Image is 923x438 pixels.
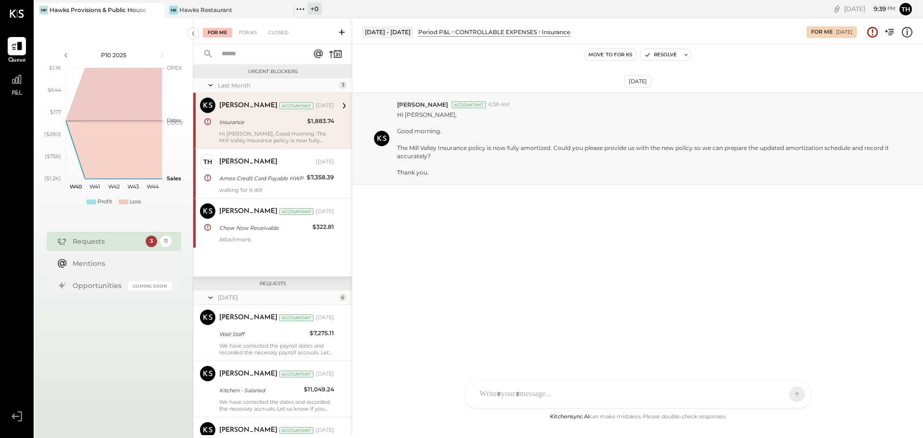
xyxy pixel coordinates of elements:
[316,314,334,322] div: [DATE]
[219,187,334,193] div: waiting for it still
[542,28,570,36] div: Insurance
[219,207,277,216] div: [PERSON_NAME]
[219,342,334,356] div: We have corrected the payroll dates and recorded the necesary payroll accruals. Let us know if yo...
[219,157,277,167] div: [PERSON_NAME]
[167,175,181,182] text: Sales
[624,75,651,88] div: [DATE]
[169,6,178,14] div: HR
[316,426,334,434] div: [DATE]
[219,313,277,323] div: [PERSON_NAME]
[218,293,337,301] div: [DATE]
[219,399,334,412] div: We have corrected the dates and recorded the necesary accruals. Let us know if you have any quest...
[279,314,313,321] div: Accountant
[234,28,262,38] div: For KS
[316,370,334,378] div: [DATE]
[455,28,537,36] div: CONTROLLABLE EXPENSES
[49,64,61,71] text: $1.1K
[898,1,913,17] button: Th
[836,29,852,36] div: [DATE]
[44,131,61,138] text: ($290)
[832,4,842,14] div: copy link
[45,153,61,160] text: ($756)
[219,236,334,243] div: Attachment.
[219,425,277,435] div: [PERSON_NAME]
[307,173,334,182] div: $7,358.39
[310,328,334,338] div: $7,275.11
[279,427,313,434] div: Accountant
[108,183,120,190] text: W42
[50,6,146,14] div: Hawks Provisions & Public House
[89,183,100,190] text: W41
[130,198,141,206] div: Loss
[146,236,157,247] div: 3
[44,175,61,182] text: ($1.2K)
[128,281,172,290] div: Coming Soon
[203,157,212,166] div: Th
[397,111,889,176] p: Hi [PERSON_NAME], Good morning. The Mill Valley Insurance policy is now fully amortized. Could yo...
[73,51,155,59] div: P10 2025
[339,294,347,301] div: 6
[219,117,304,127] div: Insurance
[219,223,310,233] div: Chow Now Receivable
[198,280,347,287] div: Requests
[218,81,337,89] div: Last Month
[844,4,896,13] div: [DATE]
[203,28,232,38] div: For Me
[811,28,833,36] div: For Me
[640,49,681,61] button: Resolve
[98,198,112,206] div: Profit
[219,369,277,379] div: [PERSON_NAME]
[50,109,61,115] text: $177
[179,6,232,14] div: Hawks Restaurant
[316,208,334,215] div: [DATE]
[69,183,81,190] text: W40
[488,101,510,109] span: 6:38 AM
[73,259,167,268] div: Mentions
[127,183,139,190] text: W43
[279,371,313,377] div: Accountant
[73,281,124,290] div: Opportunities
[263,28,293,38] div: Closed
[160,236,172,247] div: 11
[0,70,33,98] a: P&L
[312,222,334,232] div: $322.81
[339,81,347,89] div: 3
[73,237,141,246] div: Requests
[279,102,313,109] div: Accountant
[219,101,277,111] div: [PERSON_NAME]
[585,49,636,61] button: Move to for ks
[279,208,313,215] div: Accountant
[316,102,334,110] div: [DATE]
[167,119,183,126] text: COGS
[418,28,450,36] div: Period P&L
[219,174,304,183] div: Amex Credit Card Payable HWP
[308,3,322,15] div: + 0
[397,100,448,109] span: [PERSON_NAME]
[39,6,48,14] div: HP
[219,130,334,144] div: Hi [PERSON_NAME], Good morning. The Mill Valley Insurance policy is now fully amortized. Could yo...
[198,68,347,75] div: Urgent Blockers
[219,386,301,395] div: Kitchen - Salaried
[167,64,182,71] text: OPEX
[8,56,26,65] span: Queue
[316,158,334,166] div: [DATE]
[307,116,334,126] div: $1,883.74
[362,26,413,38] div: [DATE] - [DATE]
[12,89,23,98] span: P&L
[0,37,33,65] a: Queue
[146,183,159,190] text: W44
[48,87,62,93] text: $644
[219,329,307,339] div: Wait Staff
[452,101,486,108] div: Accountant
[304,385,334,394] div: $11,049.24
[167,117,183,124] text: Occu...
